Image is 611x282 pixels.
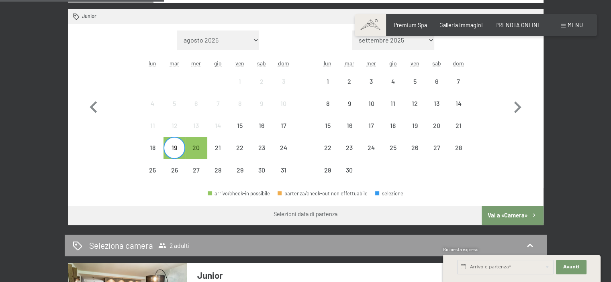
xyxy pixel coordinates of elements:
div: partenza/check-out non effettuabile [382,115,404,136]
div: partenza/check-out non effettuabile [142,115,163,136]
div: 26 [405,144,425,164]
div: Sat Sep 20 2025 [426,115,448,136]
abbr: martedì [345,60,354,67]
div: partenza/check-out non effettuabile [448,93,469,114]
div: 5 [405,78,425,98]
a: PRENOTA ONLINE [495,22,541,28]
div: Sun Aug 17 2025 [272,115,294,136]
div: Sat Sep 13 2025 [426,93,448,114]
div: partenza/check-out non effettuabile [317,159,338,181]
div: partenza/check-out non effettuabile [272,115,294,136]
div: Thu Sep 18 2025 [382,115,404,136]
div: partenza/check-out non effettuabile [185,115,207,136]
abbr: venerdì [411,60,419,67]
div: Tue Aug 05 2025 [163,93,185,114]
div: Sat Aug 30 2025 [251,159,272,181]
div: Tue Aug 19 2025 [163,137,185,158]
span: Avanti [563,264,579,270]
div: 23 [339,144,360,164]
div: Mon Aug 18 2025 [142,137,163,158]
div: 29 [317,167,337,187]
h3: Junior [197,269,436,282]
div: 20 [186,144,206,164]
div: 8 [317,100,337,120]
div: partenza/check-out non effettuabile [404,93,425,114]
div: Sun Aug 10 2025 [272,93,294,114]
abbr: martedì [170,60,179,67]
div: 15 [317,122,337,142]
div: partenza/check-out non effettuabile [272,70,294,92]
div: selezione [375,191,403,196]
div: partenza/check-out non effettuabile [229,93,251,114]
div: Mon Sep 22 2025 [317,137,338,158]
div: 28 [208,167,228,187]
div: 28 [448,144,468,164]
div: partenza/check-out non effettuabile [185,159,207,181]
div: Tue Sep 30 2025 [339,159,360,181]
div: Mon Sep 15 2025 [317,115,338,136]
span: 2 adulti [158,241,190,250]
div: Mon Sep 01 2025 [317,70,338,92]
a: Premium Spa [394,22,427,28]
div: arrivo/check-in possibile [208,191,270,196]
div: 9 [339,100,360,120]
div: 16 [339,122,360,142]
div: partenza/check-out non effettuabile [426,115,448,136]
abbr: mercoledì [366,60,376,67]
div: partenza/check-out non effettuabile [426,93,448,114]
div: Fri Aug 29 2025 [229,159,251,181]
div: partenza/check-out non effettuabile [317,70,338,92]
div: partenza/check-out non effettuabile [207,137,229,158]
div: 27 [427,144,447,164]
div: Wed Sep 17 2025 [360,115,382,136]
div: Mon Aug 11 2025 [142,115,163,136]
a: Rimuovi il filtro [495,13,538,20]
div: 21 [448,122,468,142]
div: partenza/check-out non effettuabile [272,159,294,181]
div: 3 [361,78,381,98]
div: Wed Aug 13 2025 [185,115,207,136]
div: Sun Aug 31 2025 [272,159,294,181]
div: partenza/check-out non effettuabile [317,93,338,114]
div: Tue Sep 02 2025 [339,70,360,92]
div: partenza/check-out non effettuabile [272,137,294,158]
div: partenza/check-out non effettuabile [251,115,272,136]
div: partenza/check-out non effettuabile [360,115,382,136]
div: Tue Aug 12 2025 [163,115,185,136]
abbr: domenica [278,60,289,67]
div: Wed Aug 20 2025 [185,137,207,158]
div: partenza/check-out non effettuabile [360,137,382,158]
span: Richiesta express [443,247,478,252]
div: partenza/check-out non effettuabile [448,137,469,158]
div: partenza/check-out non effettuabile [163,93,185,114]
div: 23 [251,144,272,164]
div: 17 [273,122,293,142]
div: partenza/check-out possibile [185,137,207,158]
div: 25 [383,144,403,164]
button: Vai a «Camera» [482,206,543,225]
div: Tue Aug 26 2025 [163,159,185,181]
div: partenza/check-out non effettuabile [360,70,382,92]
button: Avanti [556,260,586,274]
div: partenza/check-out non effettuabile [404,137,425,158]
div: 24 [361,144,381,164]
div: Sat Sep 06 2025 [426,70,448,92]
a: Galleria immagini [439,22,483,28]
div: Fri Sep 12 2025 [404,93,425,114]
div: Tue Sep 16 2025 [339,115,360,136]
div: 14 [208,122,228,142]
div: Fri Sep 26 2025 [404,137,425,158]
div: 22 [230,144,250,164]
button: Mese precedente [82,30,105,181]
div: Mon Sep 08 2025 [317,93,338,114]
div: Fri Sep 05 2025 [404,70,425,92]
div: 18 [383,122,403,142]
div: 10 [361,100,381,120]
div: Fri Aug 22 2025 [229,137,251,158]
div: 30 [339,167,360,187]
div: partenza/check-out non effettuabile [339,115,360,136]
abbr: lunedì [324,60,331,67]
div: 24 [273,144,293,164]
